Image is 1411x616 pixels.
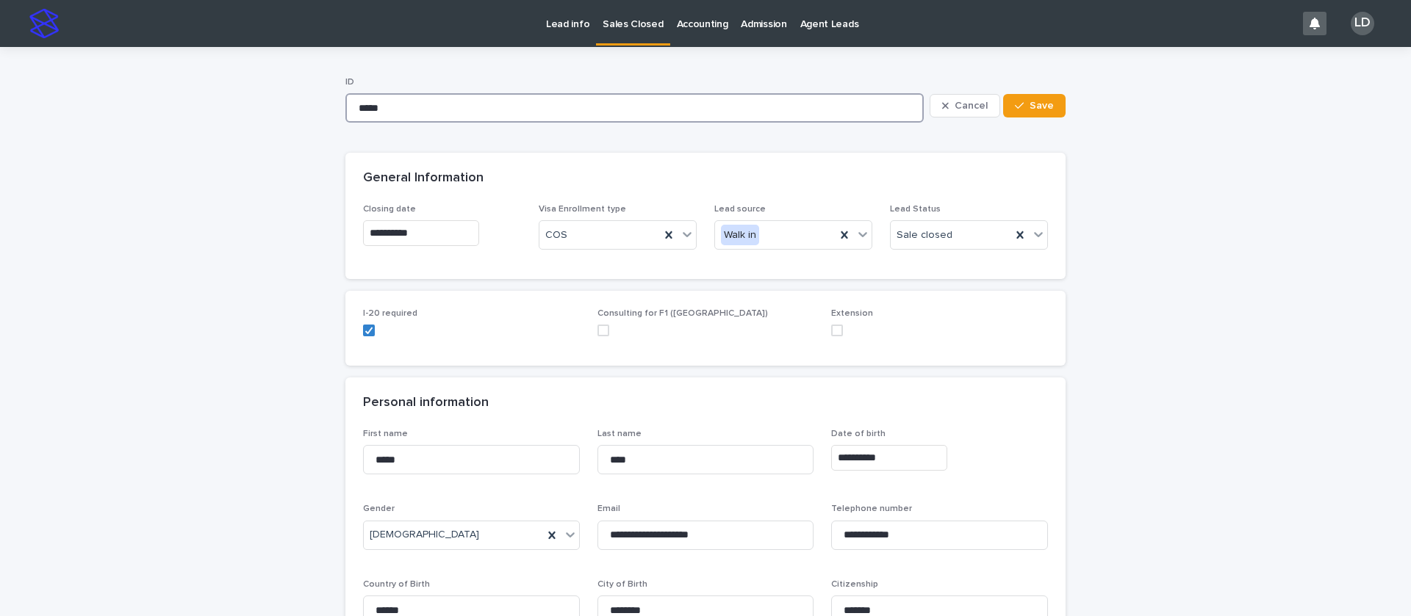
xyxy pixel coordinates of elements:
[1003,94,1066,117] button: Save
[539,205,626,214] span: Visa Enrollment type
[890,205,941,214] span: Lead Status
[831,309,873,318] span: Extension
[363,504,395,513] span: Gender
[597,309,768,318] span: Consulting for F1 ([GEOGRAPHIC_DATA])
[831,504,912,513] span: Telephone number
[363,170,484,186] h2: General Information
[1030,101,1054,111] span: Save
[1351,12,1374,35] div: LD
[363,430,408,438] span: First name
[363,205,416,214] span: Closing date
[897,228,952,243] span: Sale closed
[363,580,430,589] span: Country of Birth
[370,527,479,543] span: [DEMOGRAPHIC_DATA]
[721,225,759,246] div: Walk in
[363,309,417,318] span: I-20 required
[363,395,489,411] h2: Personal information
[29,9,59,38] img: stacker-logo-s-only.png
[597,430,642,438] span: Last name
[597,580,647,589] span: City of Birth
[831,580,878,589] span: Citizenship
[831,430,886,438] span: Date of birth
[930,94,1000,117] button: Cancel
[545,228,567,243] span: COS
[345,78,354,87] span: ID
[597,504,620,513] span: Email
[714,205,766,214] span: Lead source
[955,101,988,111] span: Cancel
